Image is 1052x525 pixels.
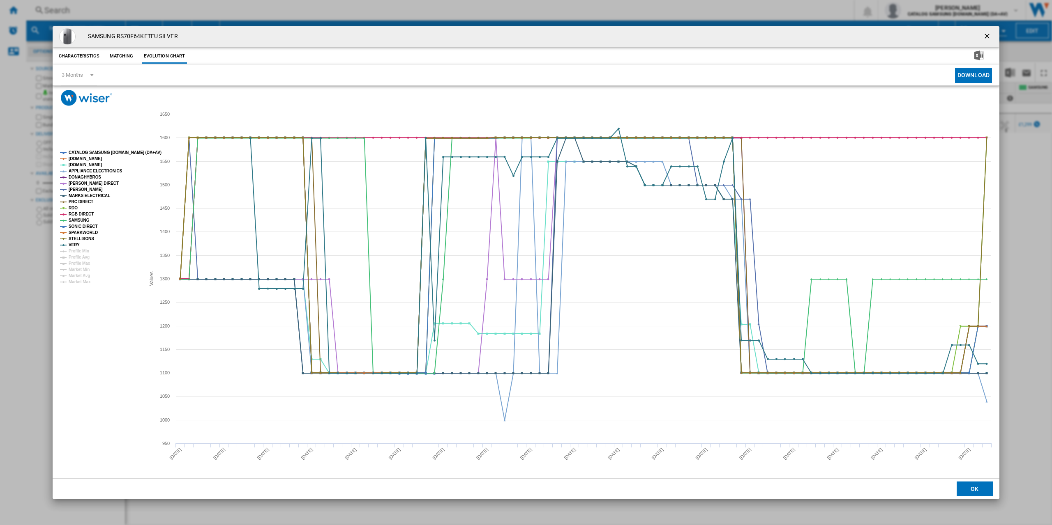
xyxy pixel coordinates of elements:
[69,169,122,173] tspan: APPLIANCE ELECTRONICS
[961,49,997,64] button: Download in Excel
[160,182,170,187] tspan: 1500
[59,28,76,45] img: 58a635333fbbfc21c75ad25913ed53b7db23cf38_1.jpg
[69,243,80,247] tspan: VERY
[69,199,93,204] tspan: PRC DIRECT
[212,447,226,461] tspan: [DATE]
[160,229,170,234] tspan: 1400
[344,447,358,461] tspan: [DATE]
[69,163,102,167] tspan: [DOMAIN_NAME]
[69,249,89,253] tspan: Profile Min
[160,417,170,422] tspan: 1000
[300,447,314,461] tspan: [DATE]
[475,447,489,461] tspan: [DATE]
[142,49,187,64] button: Evolution chart
[69,273,90,278] tspan: Market Avg
[69,193,110,198] tspan: MARKS ELECTRICAL
[957,447,971,461] tspan: [DATE]
[69,150,161,155] tspan: CATALOG SAMSUNG [DOMAIN_NAME] (DA+AV)
[160,347,170,352] tspan: 1150
[974,50,984,60] img: excel-24x24.png
[955,68,992,83] button: Download
[870,447,884,461] tspan: [DATE]
[431,447,445,461] tspan: [DATE]
[69,156,102,161] tspan: [DOMAIN_NAME]
[62,72,83,78] div: 3 Months
[69,218,90,222] tspan: SAMSUNG
[160,276,170,281] tspan: 1300
[69,181,119,186] tspan: [PERSON_NAME] DIRECT
[160,112,170,117] tspan: 1650
[160,206,170,211] tspan: 1450
[57,49,102,64] button: Characteristics
[69,230,98,235] tspan: SPARKWORLD
[168,447,182,461] tspan: [DATE]
[69,187,103,192] tspan: [PERSON_NAME]
[69,280,91,284] tspan: Market Max
[149,271,155,286] tspan: Values
[160,370,170,375] tspan: 1100
[607,447,621,461] tspan: [DATE]
[69,255,90,259] tspan: Profile Avg
[84,32,178,41] h4: SAMSUNG RS70F64KETEU SILVER
[69,175,101,179] tspan: DONAGHYBROS
[782,447,796,461] tspan: [DATE]
[104,49,140,64] button: Matching
[914,447,927,461] tspan: [DATE]
[651,447,664,461] tspan: [DATE]
[69,212,94,216] tspan: RGB DIRECT
[53,26,999,499] md-dialog: Product popup
[694,447,708,461] tspan: [DATE]
[160,394,170,399] tspan: 1050
[738,447,752,461] tspan: [DATE]
[256,447,270,461] tspan: [DATE]
[61,90,112,106] img: logo_wiser_300x94.png
[957,481,993,496] button: OK
[160,135,170,140] tspan: 1600
[160,300,170,305] tspan: 1250
[826,447,840,461] tspan: [DATE]
[519,447,533,461] tspan: [DATE]
[160,323,170,328] tspan: 1200
[69,267,90,272] tspan: Market Min
[69,261,90,266] tspan: Profile Max
[563,447,577,461] tspan: [DATE]
[69,224,97,229] tspan: SONIC DIRECT
[388,447,401,461] tspan: [DATE]
[160,159,170,164] tspan: 1550
[983,32,993,42] ng-md-icon: getI18NText('BUTTONS.CLOSE_DIALOG')
[69,206,78,210] tspan: RDO
[162,441,170,446] tspan: 950
[980,28,996,45] button: getI18NText('BUTTONS.CLOSE_DIALOG')
[160,253,170,258] tspan: 1350
[69,236,94,241] tspan: STELLISONS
